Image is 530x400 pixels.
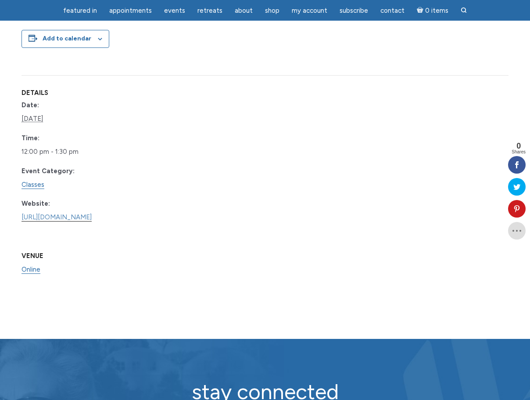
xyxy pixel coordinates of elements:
[192,2,228,19] a: Retreats
[58,2,102,19] a: featured in
[21,213,92,222] a: [URL][DOMAIN_NAME]
[512,150,526,154] span: Shares
[417,7,425,15] i: Cart
[21,166,124,176] dt: Event Category:
[21,133,124,143] dt: Time:
[21,89,124,96] h2: Details
[164,7,185,15] span: Events
[425,7,448,14] span: 0 items
[21,115,43,123] abbr: 2025-10-08
[340,7,368,15] span: Subscribe
[21,100,124,110] dt: Date:
[21,265,40,274] a: Online
[260,2,285,19] a: Shop
[412,1,454,19] a: Cart0 items
[63,7,97,15] span: featured in
[21,252,124,259] h2: Venue
[21,198,124,209] dt: Website:
[21,181,44,189] a: Classes
[334,2,373,19] a: Subscribe
[235,7,253,15] span: About
[109,7,152,15] span: Appointments
[265,7,279,15] span: Shop
[380,7,405,15] span: Contact
[286,2,333,19] a: My Account
[104,2,157,19] a: Appointments
[43,35,91,42] button: View links to add events to your calendar
[197,7,222,15] span: Retreats
[292,7,327,15] span: My Account
[229,2,258,19] a: About
[375,2,410,19] a: Contact
[159,2,190,19] a: Events
[512,142,526,150] span: 0
[21,145,124,159] div: 2025-10-08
